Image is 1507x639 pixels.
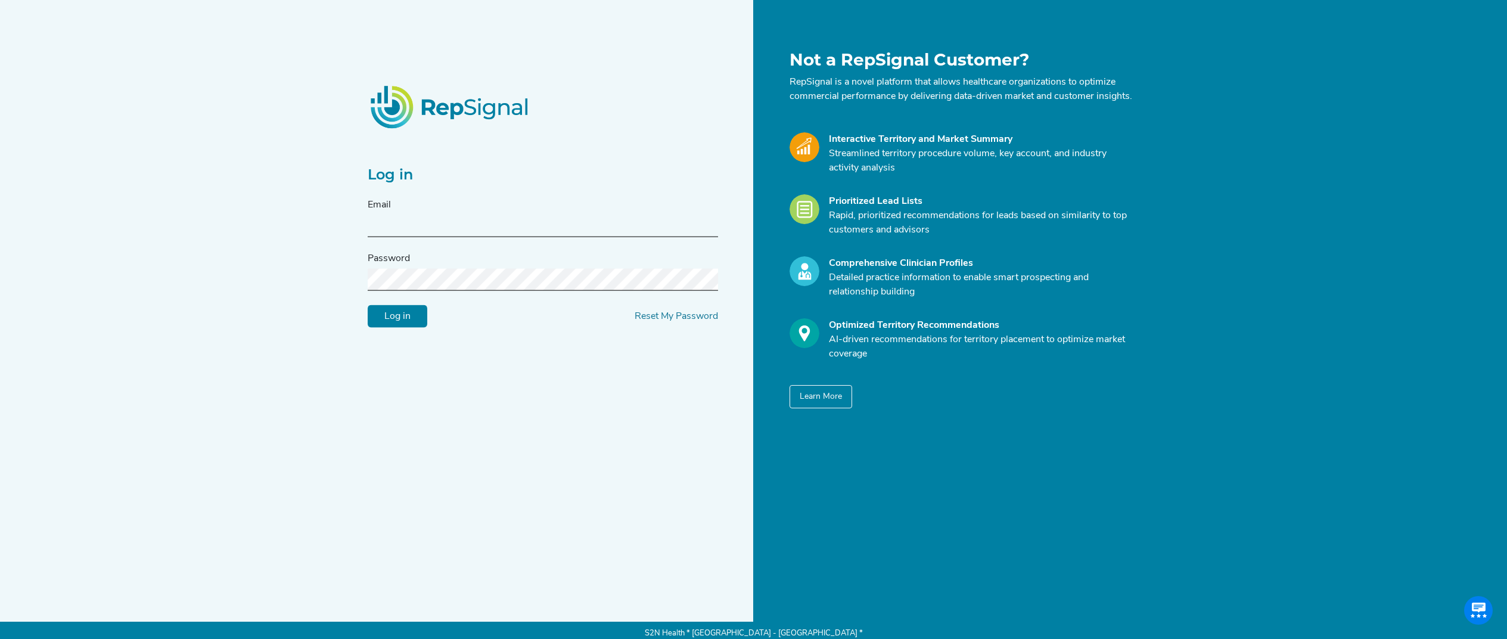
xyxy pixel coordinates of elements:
div: Interactive Territory and Market Summary [829,132,1133,147]
button: Learn More [790,385,852,408]
img: Optimize_Icon.261f85db.svg [790,318,819,348]
a: Reset My Password [635,312,718,321]
p: RepSignal is a novel platform that allows healthcare organizations to optimize commercial perform... [790,75,1133,104]
p: Streamlined territory procedure volume, key account, and industry activity analysis [829,147,1133,175]
input: Log in [368,305,427,328]
h2: Log in [368,166,718,184]
p: Rapid, prioritized recommendations for leads based on similarity to top customers and advisors [829,209,1133,237]
img: RepSignalLogo.20539ed3.png [356,71,545,142]
label: Email [368,198,391,212]
label: Password [368,252,410,266]
p: AI-driven recommendations for territory placement to optimize market coverage [829,333,1133,361]
img: Profile_Icon.739e2aba.svg [790,256,819,286]
h1: Not a RepSignal Customer? [790,50,1133,70]
div: Prioritized Lead Lists [829,194,1133,209]
p: Detailed practice information to enable smart prospecting and relationship building [829,271,1133,299]
img: Market_Icon.a700a4ad.svg [790,132,819,162]
div: Comprehensive Clinician Profiles [829,256,1133,271]
div: Optimized Territory Recommendations [829,318,1133,333]
img: Leads_Icon.28e8c528.svg [790,194,819,224]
